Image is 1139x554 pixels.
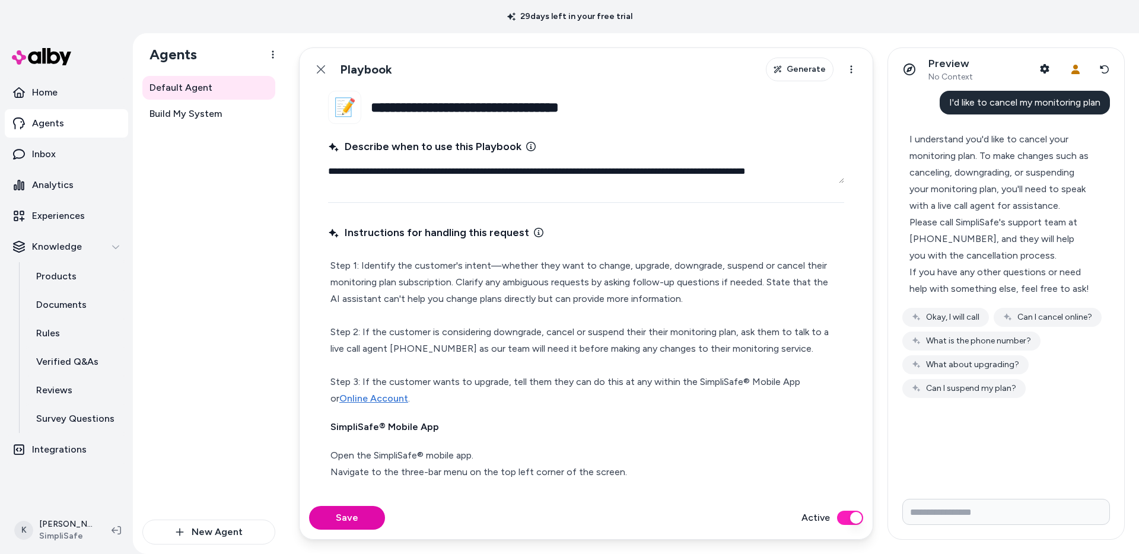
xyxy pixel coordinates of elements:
p: Rules [36,326,60,340]
p: [PERSON_NAME] [39,518,93,530]
a: Reviews [24,376,128,405]
a: Products [24,262,128,291]
p: Agents [32,116,64,130]
input: Write your prompt here [902,499,1110,525]
a: Inbox [5,140,128,168]
span: I'd like to cancel my monitoring plan [949,97,1100,108]
h1: Agents [140,46,197,63]
h1: Playbook [340,62,392,77]
a: Default Agent [142,76,275,100]
label: Active [801,511,830,525]
button: Generate [766,58,833,81]
div: I understand you'd like to cancel your monitoring plan. To make changes such as canceling, downgr... [909,131,1093,214]
a: Documents [24,291,128,319]
p: Documents [36,298,87,312]
div: Please call SimpliSafe's support team at [PHONE_NUMBER], and they will help you with the cancella... [909,214,1093,264]
p: Knowledge [32,240,82,254]
a: Experiences [5,202,128,230]
span: Describe when to use this Playbook [328,138,521,155]
a: Online Account [339,393,408,404]
a: Integrations [5,435,128,464]
a: Survey Questions [24,405,128,433]
p: Step 1: Identify the customer's intent—whether they want to change, upgrade, downgrade, suspend o... [330,257,842,407]
span: K [14,521,33,540]
div: If you have any other questions or need help with something else, feel free to ask! [909,264,1093,297]
button: K[PERSON_NAME]SimpliSafe [7,511,102,549]
strong: SimpliSafe® Mobile App [330,421,439,432]
img: alby Logo [12,48,71,65]
button: Knowledge [5,233,128,261]
p: 29 days left in your free trial [500,11,640,23]
p: Preview [928,57,973,71]
p: Reviews [36,383,72,397]
a: Home [5,78,128,107]
button: What is the phone number? [902,332,1041,351]
p: Verified Q&As [36,355,98,369]
span: Instructions for handling this request [328,224,529,241]
a: Build My System [142,102,275,126]
p: Survey Questions [36,412,114,426]
p: Experiences [32,209,85,223]
p: Integrations [32,442,87,457]
p: Products [36,269,77,284]
button: Okay, I will call [902,308,989,327]
p: Home [32,85,58,100]
p: Analytics [32,178,74,192]
button: Can I suspend my plan? [902,379,1026,398]
button: 📝 [328,91,361,124]
span: Generate [787,63,826,75]
span: No Context [928,72,973,82]
button: Save [309,506,385,530]
a: Verified Q&As [24,348,128,376]
span: Build My System [149,107,222,121]
span: SimpliSafe [39,530,93,542]
button: Can I cancel online? [994,308,1102,327]
button: New Agent [142,520,275,545]
span: Default Agent [149,81,212,95]
a: Analytics [5,171,128,199]
p: Inbox [32,147,56,161]
button: What about upgrading? [902,355,1029,374]
a: Rules [24,319,128,348]
a: Agents [5,109,128,138]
